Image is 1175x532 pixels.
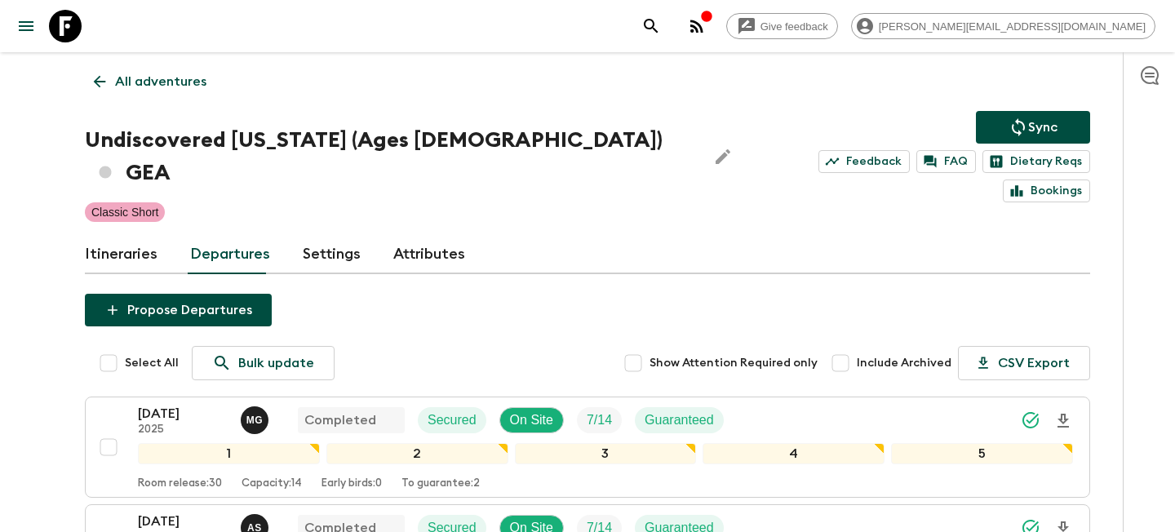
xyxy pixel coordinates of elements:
[1053,411,1073,431] svg: Download Onboarding
[1003,180,1090,202] a: Bookings
[982,150,1090,173] a: Dietary Reqs
[85,397,1090,498] button: [DATE]2025Mariam GabichvadzeCompletedSecuredOn SiteTrip FillGuaranteed12345Room release:30Capacit...
[958,346,1090,380] button: CSV Export
[1028,117,1057,137] p: Sync
[304,410,376,430] p: Completed
[393,235,465,274] a: Attributes
[401,477,480,490] p: To guarantee: 2
[428,410,477,430] p: Secured
[726,13,838,39] a: Give feedback
[138,477,222,490] p: Room release: 30
[577,407,622,433] div: Trip Fill
[138,423,228,437] p: 2025
[1021,410,1040,430] svg: Synced Successfully
[138,404,228,423] p: [DATE]
[510,410,553,430] p: On Site
[707,124,739,189] button: Edit Adventure Title
[85,124,694,189] h1: Undiscovered [US_STATE] (Ages [DEMOGRAPHIC_DATA]) GEA
[635,10,667,42] button: search adventures
[321,477,382,490] p: Early birds: 0
[138,512,228,531] p: [DATE]
[752,20,837,33] span: Give feedback
[10,10,42,42] button: menu
[238,353,314,373] p: Bulk update
[326,443,508,464] div: 2
[857,355,951,371] span: Include Archived
[190,235,270,274] a: Departures
[91,204,158,220] p: Classic Short
[870,20,1155,33] span: [PERSON_NAME][EMAIL_ADDRESS][DOMAIN_NAME]
[587,410,612,430] p: 7 / 14
[85,65,215,98] a: All adventures
[650,355,818,371] span: Show Attention Required only
[125,355,179,371] span: Select All
[515,443,697,464] div: 3
[645,410,714,430] p: Guaranteed
[241,519,272,532] span: Ana Sikharulidze
[916,150,976,173] a: FAQ
[851,13,1155,39] div: [PERSON_NAME][EMAIL_ADDRESS][DOMAIN_NAME]
[499,407,564,433] div: On Site
[818,150,910,173] a: Feedback
[303,235,361,274] a: Settings
[85,235,157,274] a: Itineraries
[115,72,206,91] p: All adventures
[192,346,335,380] a: Bulk update
[976,111,1090,144] button: Sync adventure departures to the booking engine
[85,294,272,326] button: Propose Departures
[891,443,1073,464] div: 5
[418,407,486,433] div: Secured
[703,443,885,464] div: 4
[138,443,320,464] div: 1
[241,411,272,424] span: Mariam Gabichvadze
[242,477,302,490] p: Capacity: 14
